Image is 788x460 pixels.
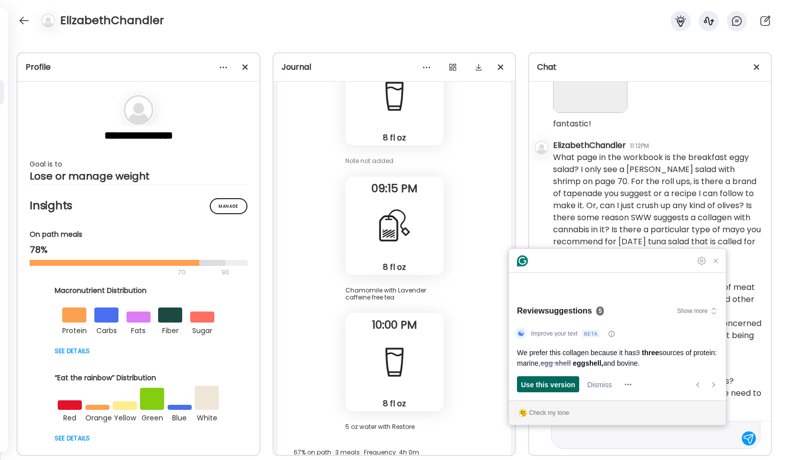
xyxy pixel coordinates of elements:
div: 78% [30,244,247,256]
div: carbs [94,323,118,337]
div: What page in the workbook is the breakfast eggy salad? I only see a [PERSON_NAME] salad with shri... [553,151,763,260]
img: bg-avatar-default.svg [123,95,154,125]
div: sugar [190,323,214,337]
span: 10:00 PM [345,321,444,330]
div: fiber [158,323,182,337]
div: 70 [30,266,218,278]
div: 90 [220,266,230,278]
div: ElizabethChandler [553,139,626,151]
div: Macronutrient Distribution [55,285,222,296]
div: red [58,410,82,424]
div: yellow [113,410,137,424]
div: “Eat the rainbow” Distribution [55,373,222,383]
div: fats [126,323,151,337]
img: bg-avatar-default.svg [535,140,549,155]
div: Manage [210,198,247,214]
span: 09:15 PM [345,184,444,193]
div: Chat [537,61,763,73]
div: Journal [282,61,507,73]
div: Profile [26,61,251,73]
div: Lose or manage weight [30,170,247,182]
div: orange [85,410,109,424]
div: 11:12PM [630,141,649,150]
div: 5 oz water with Restore [345,423,444,430]
img: bg-avatar-default.svg [41,14,55,28]
span: Note not added [345,157,393,165]
div: Goal is to [30,158,247,170]
div: 8 fl oz [349,398,440,409]
div: 8 fl oz [349,132,440,143]
div: 8 fl oz [349,262,440,272]
div: On path meals [30,229,247,240]
div: protein [62,323,86,337]
div: white [195,410,219,424]
div: Chamomile with Lavender caffeine free tea [345,287,444,301]
div: fantastic! [553,118,591,130]
div: green [140,410,164,424]
h2: Insights [30,198,247,213]
h4: ElizabethChandler [60,13,164,29]
div: blue [168,410,192,424]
